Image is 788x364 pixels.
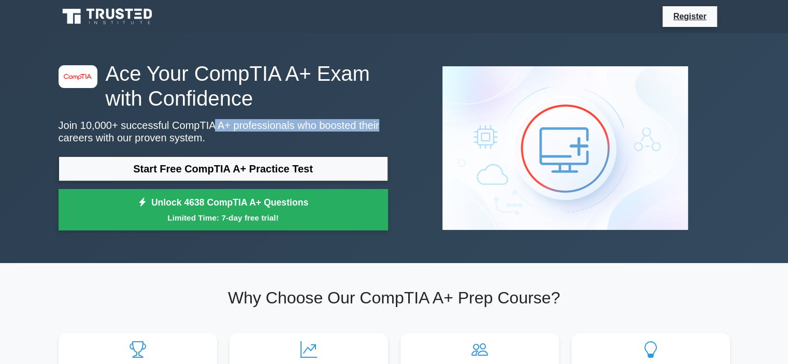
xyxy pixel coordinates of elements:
a: Register [667,10,712,23]
small: Limited Time: 7-day free trial! [71,212,375,224]
h2: Why Choose Our CompTIA A+ Prep Course? [59,288,730,308]
a: Unlock 4638 CompTIA A+ QuestionsLimited Time: 7-day free trial! [59,189,388,230]
p: Join 10,000+ successful CompTIA A+ professionals who boosted their careers with our proven system. [59,119,388,144]
a: Start Free CompTIA A+ Practice Test [59,156,388,181]
h1: Ace Your CompTIA A+ Exam with Confidence [59,61,388,111]
img: CompTIA A+ Preview [434,58,696,238]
